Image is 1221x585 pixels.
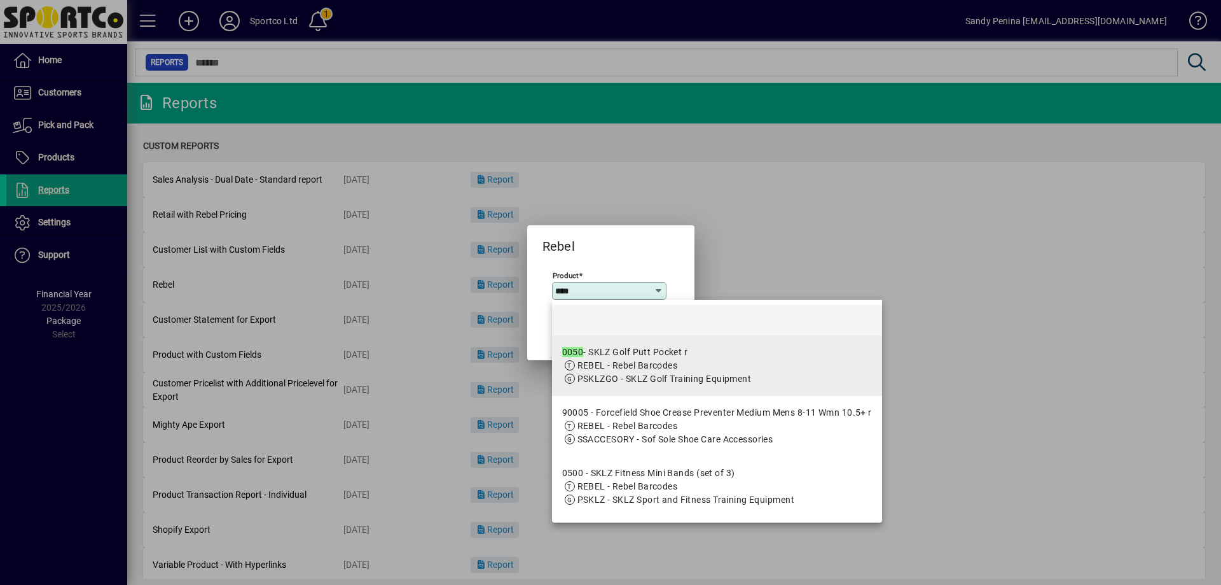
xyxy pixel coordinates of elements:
[552,517,882,577] mat-option: 510R-XL - McDavid Knee Sleeve / Elastic XLarge
[562,406,872,419] div: 90005 - Forcefield Shoe Crease Preventer Medium Mens 8-11 Wmn 10.5+ r
[577,434,773,444] span: SSACCESORY - Sof Sole Shoe Care Accessories
[552,456,882,517] mat-option: 0500 - SKLZ Fitness Mini Bands (set of 3)
[552,335,882,396] mat-option: 0050 - SKLZ Golf Putt Pocket r
[562,347,584,357] em: 0050
[577,481,678,491] span: REBEL - Rebel Barcodes
[562,467,794,480] div: 0500 - SKLZ Fitness Mini Bands (set of 3)
[577,421,678,431] span: REBEL - Rebel Barcodes
[562,346,752,359] div: - SKLZ Golf Putt Pocket r
[577,495,794,505] span: PSKLZ - SKLZ Sport and Fitness Training Equipment
[527,225,590,257] h2: Rebel
[552,396,882,456] mat-option: 90005 - Forcefield Shoe Crease Preventer Medium Mens 8-11 Wmn 10.5+ r
[577,360,678,370] span: REBEL - Rebel Barcodes
[577,374,752,384] span: PSKLZGO - SKLZ Golf Training Equipment
[553,271,579,279] mat-label: Product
